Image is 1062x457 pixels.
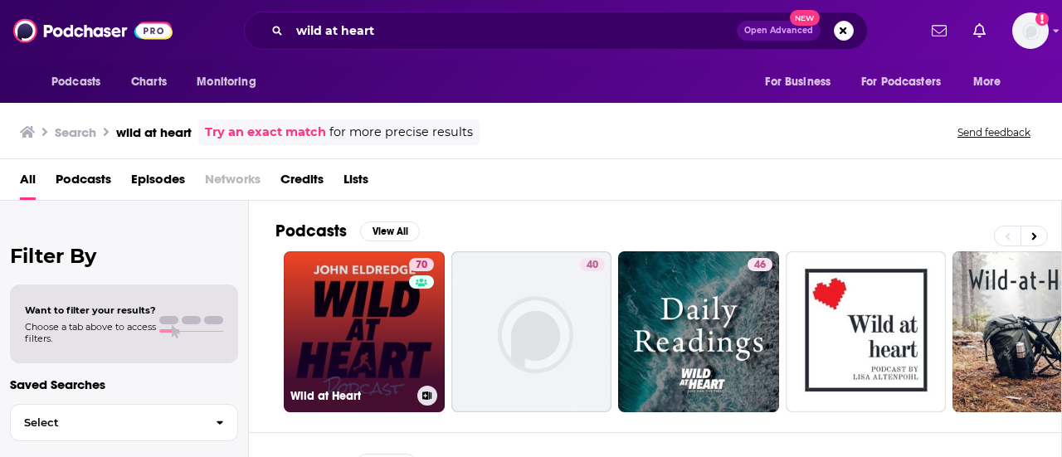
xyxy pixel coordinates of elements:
button: open menu [962,66,1022,98]
span: More [973,70,1001,94]
h3: wild at heart [116,124,192,140]
span: 40 [587,257,598,274]
button: open menu [753,66,851,98]
a: Show notifications dropdown [967,17,992,45]
span: for more precise results [329,123,473,142]
span: Podcasts [51,70,100,94]
button: Select [10,404,238,441]
a: 70Wild at Heart [284,251,445,412]
a: Episodes [131,166,185,200]
p: Saved Searches [10,377,238,392]
span: Networks [205,166,261,200]
span: Logged in as WPubPR1 [1012,12,1049,49]
input: Search podcasts, credits, & more... [290,17,737,44]
h2: Podcasts [275,221,347,241]
span: For Business [765,70,831,94]
a: 46 [618,251,779,412]
div: Search podcasts, credits, & more... [244,12,868,50]
a: 40 [580,258,605,271]
img: Podchaser - Follow, Share and Rate Podcasts [13,15,173,46]
a: 40 [451,251,612,412]
button: Send feedback [952,125,1035,139]
button: Show profile menu [1012,12,1049,49]
button: open menu [40,66,122,98]
span: Want to filter your results? [25,304,156,316]
span: For Podcasters [861,70,941,94]
a: Lists [343,166,368,200]
span: 46 [754,257,766,274]
a: Try an exact match [205,123,326,142]
button: open menu [185,66,277,98]
button: View All [360,221,420,241]
h2: Filter By [10,244,238,268]
a: Show notifications dropdown [925,17,953,45]
a: Podcasts [56,166,111,200]
a: Charts [120,66,177,98]
a: All [20,166,36,200]
a: 70 [409,258,434,271]
span: Select [11,417,202,428]
img: User Profile [1012,12,1049,49]
span: New [790,10,820,26]
button: open menu [850,66,965,98]
span: Monitoring [197,70,256,94]
button: Open AdvancedNew [737,21,821,41]
span: Choose a tab above to access filters. [25,321,156,344]
span: 70 [416,257,427,274]
span: Charts [131,70,167,94]
a: 46 [748,258,772,271]
h3: Search [55,124,96,140]
span: Open Advanced [744,27,813,35]
a: Credits [280,166,324,200]
h3: Wild at Heart [290,389,411,403]
svg: Add a profile image [1035,12,1049,26]
a: PodcastsView All [275,221,420,241]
